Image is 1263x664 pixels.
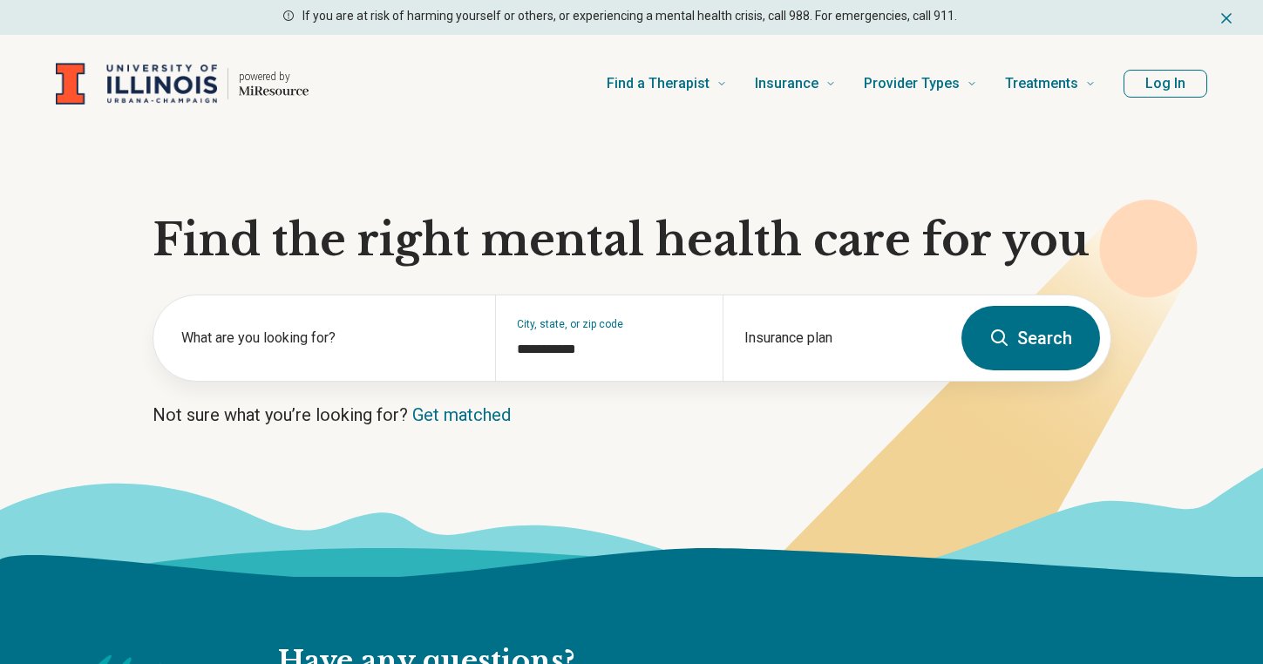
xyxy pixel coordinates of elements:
[181,328,474,349] label: What are you looking for?
[1218,7,1235,28] button: Dismiss
[1005,71,1078,96] span: Treatments
[755,49,836,119] a: Insurance
[607,49,727,119] a: Find a Therapist
[864,49,977,119] a: Provider Types
[153,214,1111,267] h1: Find the right mental health care for you
[239,70,309,84] p: powered by
[1005,49,1096,119] a: Treatments
[153,403,1111,427] p: Not sure what you’re looking for?
[412,404,511,425] a: Get matched
[302,7,957,25] p: If you are at risk of harming yourself or others, or experiencing a mental health crisis, call 98...
[1124,70,1207,98] button: Log In
[607,71,710,96] span: Find a Therapist
[961,306,1100,370] button: Search
[864,71,960,96] span: Provider Types
[56,56,309,112] a: Home page
[755,71,818,96] span: Insurance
